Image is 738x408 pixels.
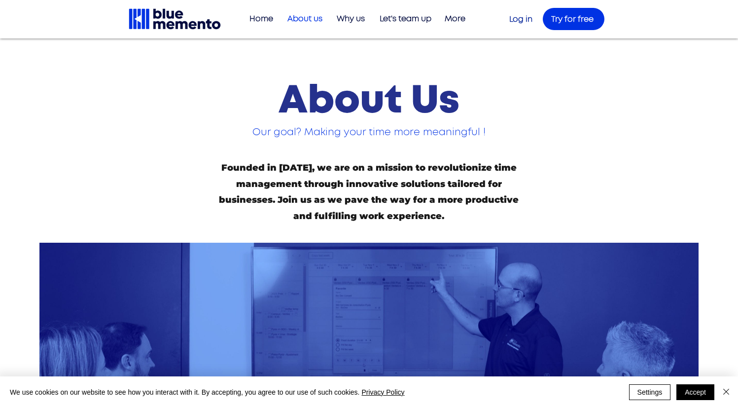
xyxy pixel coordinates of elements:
a: Privacy Policy [361,388,404,396]
button: Accept [676,384,714,400]
span: Founded in [DATE], we are on a mission to revolutionize time management through innovative soluti... [219,162,519,221]
p: Let's team up [375,11,436,27]
span: Our goal? Making your time more meaningful ! [252,127,486,137]
nav: Site [241,11,470,27]
button: Settings [629,384,671,400]
a: Home [241,11,278,27]
a: Try for free [543,8,604,30]
p: More [440,11,470,27]
a: Why us [327,11,370,27]
p: Why us [332,11,370,27]
p: Home [245,11,278,27]
button: Close [720,384,732,400]
span: About Us [279,81,459,120]
span: We use cookies on our website to see how you interact with it. By accepting, you agree to our use... [10,388,405,397]
img: Close [720,386,732,398]
a: Let's team up [370,11,436,27]
a: About us [278,11,327,27]
img: Blue Memento black logo [128,7,222,31]
p: About us [282,11,327,27]
span: Try for free [551,15,594,23]
a: Log in [509,15,532,23]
